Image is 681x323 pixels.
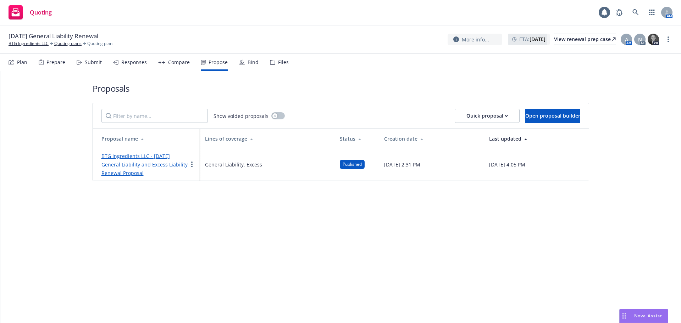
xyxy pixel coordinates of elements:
span: Published [343,161,362,168]
img: photo [648,34,659,45]
span: Open proposal builder [525,112,580,119]
button: More info... [448,34,502,45]
a: Search [629,5,643,19]
span: General Liability, Excess [205,161,262,168]
span: [DATE] 2:31 PM [384,161,420,168]
div: Bind [248,59,259,65]
div: Quick proposal [466,109,508,123]
span: Show voided proposals [214,112,268,120]
span: More info... [462,36,489,43]
div: Plan [17,59,27,65]
div: Status [340,135,373,142]
div: Files [278,59,289,65]
a: BTG Ingredients LLC [9,40,49,47]
div: Prepare [46,59,65,65]
strong: [DATE] [530,36,546,42]
a: Quoting [6,2,55,22]
h1: Proposals [93,83,589,94]
span: Nova Assist [634,313,662,319]
span: ETA : [519,35,546,43]
input: Filter by name... [101,109,208,123]
div: Submit [85,59,102,65]
a: View renewal prep case [554,34,616,45]
div: Drag to move [620,309,629,323]
span: A [625,36,628,43]
span: Quoting [30,10,52,15]
span: [DATE] General Liability Renewal [9,32,98,40]
div: Compare [168,59,190,65]
a: more [664,35,672,44]
button: Nova Assist [619,309,668,323]
button: Quick proposal [455,109,520,123]
div: Proposal name [101,135,194,142]
a: Report a Bug [612,5,626,19]
div: Last updated [489,135,583,142]
span: [DATE] 4:05 PM [489,161,525,168]
a: Switch app [645,5,659,19]
span: Quoting plan [87,40,112,47]
div: Creation date [384,135,478,142]
a: more [188,160,196,169]
div: Propose [209,59,228,65]
a: BTG Ingredients LLC - [DATE] General Liability and Excess Liability Renewal Proposal [101,153,188,176]
span: N [638,36,642,43]
div: Lines of coverage [205,135,329,142]
div: Responses [121,59,147,65]
a: Quoting plans [54,40,82,47]
button: Open proposal builder [525,109,580,123]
